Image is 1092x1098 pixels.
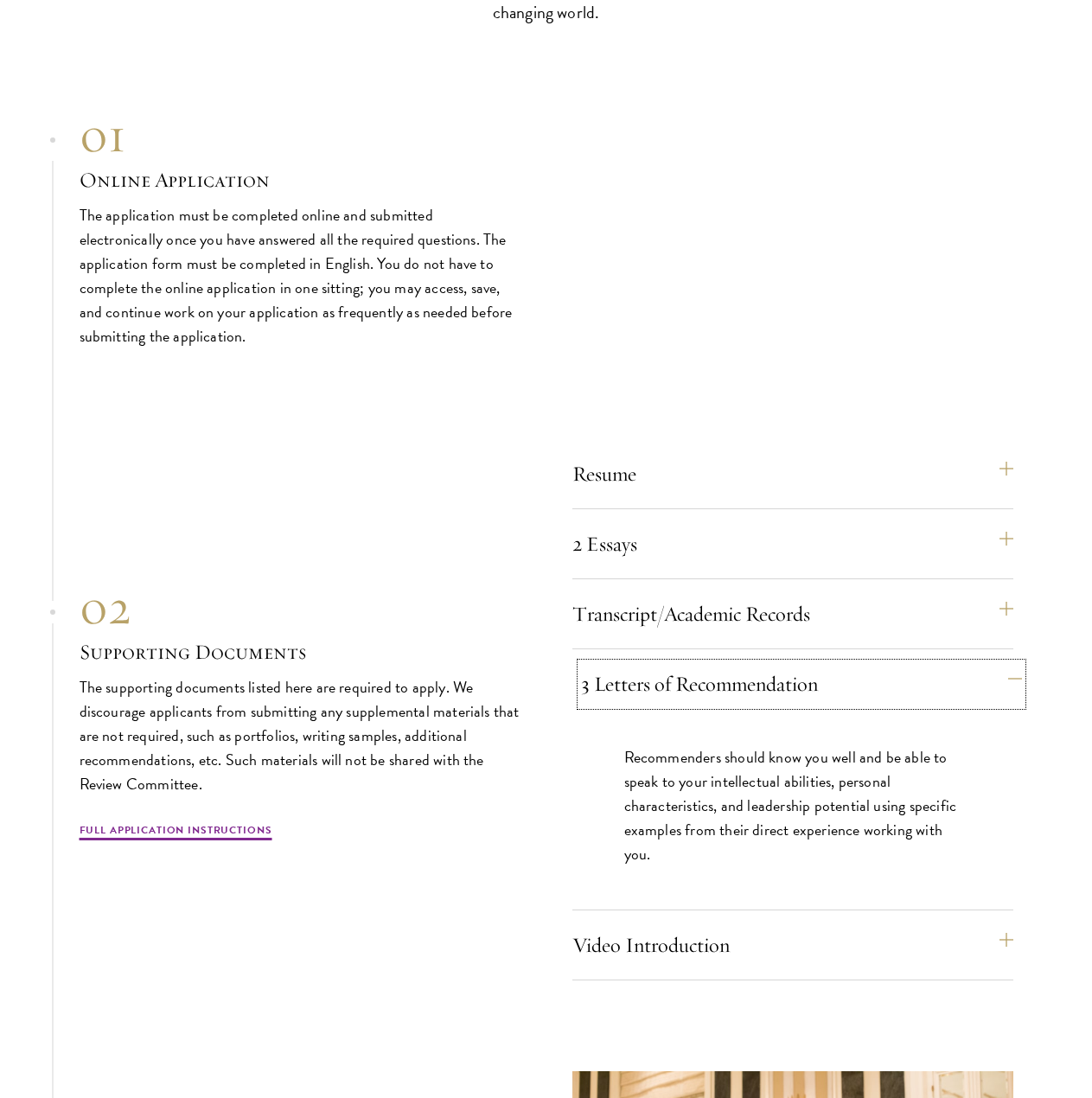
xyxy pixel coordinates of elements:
[80,105,520,165] div: 01
[581,663,1022,705] button: 3 Letters of Recommendation
[572,593,1013,635] button: Transcript/Academic Records
[80,577,520,637] div: 02
[572,453,1013,495] button: Resume
[80,822,272,843] a: Full Application Instructions
[80,675,520,796] p: The supporting documents listed here are required to apply. We discourage applicants from submitt...
[80,637,520,667] h3: Supporting Documents
[80,203,520,348] p: The application must be completed online and submitted electronically once you have answered all ...
[80,165,520,195] h3: Online Application
[624,745,961,866] p: Recommenders should know you well and be able to speak to your intellectual abilities, personal c...
[572,924,1013,966] button: Video Introduction
[572,523,1013,565] button: 2 Essays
